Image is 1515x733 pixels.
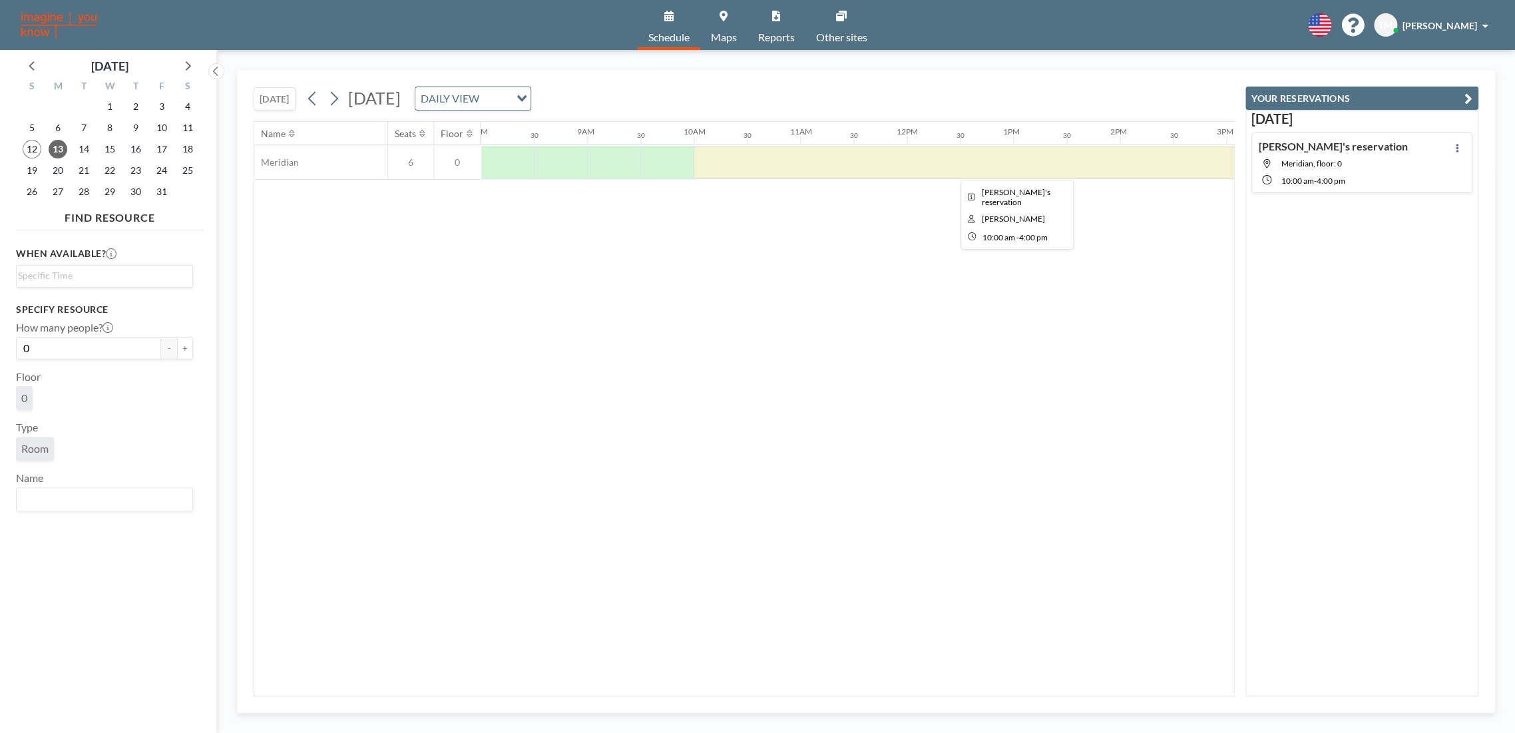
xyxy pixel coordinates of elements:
[415,87,531,110] div: Search for option
[126,119,145,137] span: Thursday, October 9, 2025
[75,119,93,137] span: Tuesday, October 7, 2025
[1216,126,1233,136] div: 3PM
[75,182,93,201] span: Tuesday, October 28, 2025
[21,442,49,455] span: Room
[126,161,145,180] span: Thursday, October 23, 2025
[1110,126,1126,136] div: 2PM
[1314,176,1317,186] span: -
[23,140,41,158] span: Sunday, October 12, 2025
[49,119,67,137] span: Monday, October 6, 2025
[1016,232,1019,242] span: -
[16,304,193,316] h3: Specify resource
[1259,140,1408,153] h4: [PERSON_NAME]'s reservation
[982,232,1015,242] span: 10:00 AM
[711,32,737,43] span: Maps
[18,268,185,283] input: Search for option
[17,266,192,286] div: Search for option
[161,337,177,360] button: -
[254,156,299,168] span: Meridian
[1170,131,1178,140] div: 30
[418,90,482,107] span: DAILY VIEW
[441,128,463,140] div: Floor
[1003,126,1020,136] div: 1PM
[744,131,752,140] div: 30
[75,140,93,158] span: Tuesday, October 14, 2025
[1281,176,1314,186] span: 10:00 AM
[178,97,197,116] span: Saturday, October 4, 2025
[174,79,200,96] div: S
[101,182,119,201] span: Wednesday, October 29, 2025
[23,119,41,137] span: Sunday, October 5, 2025
[1317,176,1345,186] span: 4:00 PM
[91,57,128,75] div: [DATE]
[152,119,171,137] span: Friday, October 10, 2025
[148,79,174,96] div: F
[178,119,197,137] span: Saturday, October 11, 2025
[897,126,918,136] div: 12PM
[101,140,119,158] span: Wednesday, October 15, 2025
[434,156,481,168] span: 0
[1281,158,1342,168] span: Meridian, floor: 0
[348,88,401,108] span: [DATE]
[395,128,416,140] div: Seats
[388,156,433,168] span: 6
[261,128,286,140] div: Name
[1019,232,1048,242] span: 4:00 PM
[71,79,97,96] div: T
[49,182,67,201] span: Monday, October 27, 2025
[16,471,43,485] label: Name
[577,126,594,136] div: 9AM
[178,140,197,158] span: Saturday, October 18, 2025
[152,97,171,116] span: Friday, October 3, 2025
[637,131,645,140] div: 30
[97,79,123,96] div: W
[16,206,204,224] h4: FIND RESOURCE
[483,90,509,107] input: Search for option
[531,131,539,140] div: 30
[17,488,192,511] div: Search for option
[101,119,119,137] span: Wednesday, October 8, 2025
[790,126,812,136] div: 11AM
[122,79,148,96] div: T
[254,87,296,111] button: [DATE]
[1403,20,1477,31] span: [PERSON_NAME]
[1251,111,1472,127] h3: [DATE]
[1379,19,1393,31] span: TM
[16,370,41,383] label: Floor
[19,79,45,96] div: S
[177,337,193,360] button: +
[957,131,965,140] div: 30
[758,32,795,43] span: Reports
[101,97,119,116] span: Wednesday, October 1, 2025
[45,79,71,96] div: M
[816,32,867,43] span: Other sites
[152,182,171,201] span: Friday, October 31, 2025
[21,391,27,404] span: 0
[18,491,185,508] input: Search for option
[126,140,145,158] span: Thursday, October 16, 2025
[981,187,1050,207] span: Tommaso's reservation
[101,161,119,180] span: Wednesday, October 22, 2025
[23,161,41,180] span: Sunday, October 19, 2025
[152,140,171,158] span: Friday, October 17, 2025
[23,182,41,201] span: Sunday, October 26, 2025
[152,161,171,180] span: Friday, October 24, 2025
[126,182,145,201] span: Thursday, October 30, 2025
[21,12,97,39] img: organization-logo
[981,214,1044,224] span: Tommaso Miori
[16,421,38,434] label: Type
[49,161,67,180] span: Monday, October 20, 2025
[648,32,690,43] span: Schedule
[126,97,145,116] span: Thursday, October 2, 2025
[1245,87,1478,110] button: YOUR RESERVATIONS
[16,321,113,334] label: How many people?
[178,161,197,180] span: Saturday, October 25, 2025
[1063,131,1071,140] div: 30
[850,131,858,140] div: 30
[49,140,67,158] span: Monday, October 13, 2025
[75,161,93,180] span: Tuesday, October 21, 2025
[684,126,706,136] div: 10AM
